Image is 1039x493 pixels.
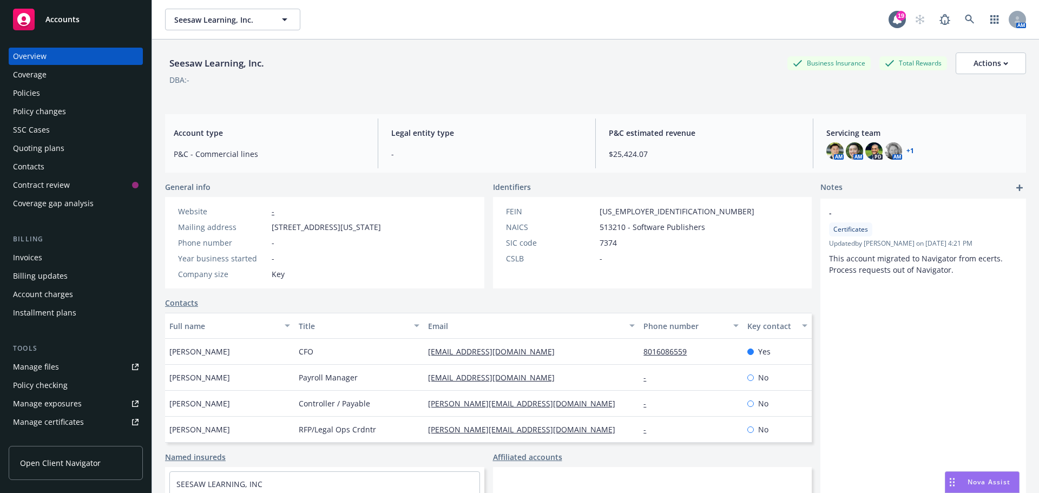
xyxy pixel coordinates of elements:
[391,148,582,160] span: -
[9,358,143,376] a: Manage files
[13,176,70,194] div: Contract review
[909,9,931,30] a: Start snowing
[974,53,1008,74] div: Actions
[13,304,76,321] div: Installment plans
[747,320,795,332] div: Key contact
[609,148,800,160] span: $25,424.07
[165,451,226,463] a: Named insureds
[9,432,143,449] a: Manage claims
[9,103,143,120] a: Policy changes
[9,4,143,35] a: Accounts
[272,221,381,233] span: [STREET_ADDRESS][US_STATE]
[758,398,768,409] span: No
[833,225,868,234] span: Certificates
[9,84,143,102] a: Policies
[424,313,639,339] button: Email
[178,268,267,280] div: Company size
[169,398,230,409] span: [PERSON_NAME]
[9,395,143,412] a: Manage exposures
[1013,181,1026,194] a: add
[9,234,143,245] div: Billing
[169,320,278,332] div: Full name
[13,413,84,431] div: Manage certificates
[13,249,42,266] div: Invoices
[506,206,595,217] div: FEIN
[758,372,768,383] span: No
[506,237,595,248] div: SIC code
[178,221,267,233] div: Mailing address
[829,207,989,219] span: -
[945,471,1020,493] button: Nova Assist
[299,320,407,332] div: Title
[13,140,64,157] div: Quoting plans
[9,267,143,285] a: Billing updates
[169,424,230,435] span: [PERSON_NAME]
[959,9,981,30] a: Search
[13,121,50,139] div: SSC Cases
[13,84,40,102] div: Policies
[945,472,959,492] div: Drag to move
[428,398,624,409] a: [PERSON_NAME][EMAIL_ADDRESS][DOMAIN_NAME]
[820,181,843,194] span: Notes
[13,103,66,120] div: Policy changes
[428,320,623,332] div: Email
[169,372,230,383] span: [PERSON_NAME]
[865,142,883,160] img: photo
[643,320,726,332] div: Phone number
[829,253,1005,275] span: This account migrated to Navigator from ecerts. Process requests out of Navigator.
[643,424,655,435] a: -
[820,199,1026,284] div: -CertificatesUpdatedby [PERSON_NAME] on [DATE] 4:21 PMThis account migrated to Navigator from ece...
[169,74,189,86] div: DBA: -
[165,297,198,308] a: Contacts
[9,176,143,194] a: Contract review
[165,313,294,339] button: Full name
[20,457,101,469] span: Open Client Navigator
[600,206,754,217] span: [US_EMPLOYER_IDENTIFICATION_NUMBER]
[9,377,143,394] a: Policy checking
[9,286,143,303] a: Account charges
[13,195,94,212] div: Coverage gap analysis
[846,142,863,160] img: photo
[294,313,424,339] button: Title
[906,148,914,154] a: +1
[9,121,143,139] a: SSC Cases
[506,253,595,264] div: CSLB
[13,432,68,449] div: Manage claims
[9,195,143,212] a: Coverage gap analysis
[428,346,563,357] a: [EMAIL_ADDRESS][DOMAIN_NAME]
[600,237,617,248] span: 7374
[984,9,1005,30] a: Switch app
[165,9,300,30] button: Seesaw Learning, Inc.
[174,148,365,160] span: P&C - Commercial lines
[493,181,531,193] span: Identifiers
[643,346,695,357] a: 8016086559
[493,451,562,463] a: Affiliated accounts
[506,221,595,233] div: NAICS
[169,346,230,357] span: [PERSON_NAME]
[178,237,267,248] div: Phone number
[13,377,68,394] div: Policy checking
[174,14,268,25] span: Seesaw Learning, Inc.
[968,477,1010,487] span: Nova Assist
[13,286,73,303] div: Account charges
[758,424,768,435] span: No
[45,15,80,24] span: Accounts
[13,66,47,83] div: Coverage
[13,395,82,412] div: Manage exposures
[299,424,376,435] span: RFP/Legal Ops Crdntr
[174,127,365,139] span: Account type
[165,181,211,193] span: General info
[9,413,143,431] a: Manage certificates
[885,142,902,160] img: photo
[600,221,705,233] span: 513210 - Software Publishers
[758,346,771,357] span: Yes
[299,346,313,357] span: CFO
[826,142,844,160] img: photo
[299,372,358,383] span: Payroll Manager
[639,313,742,339] button: Phone number
[829,239,1017,248] span: Updated by [PERSON_NAME] on [DATE] 4:21 PM
[13,358,59,376] div: Manage files
[272,206,274,216] a: -
[9,249,143,266] a: Invoices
